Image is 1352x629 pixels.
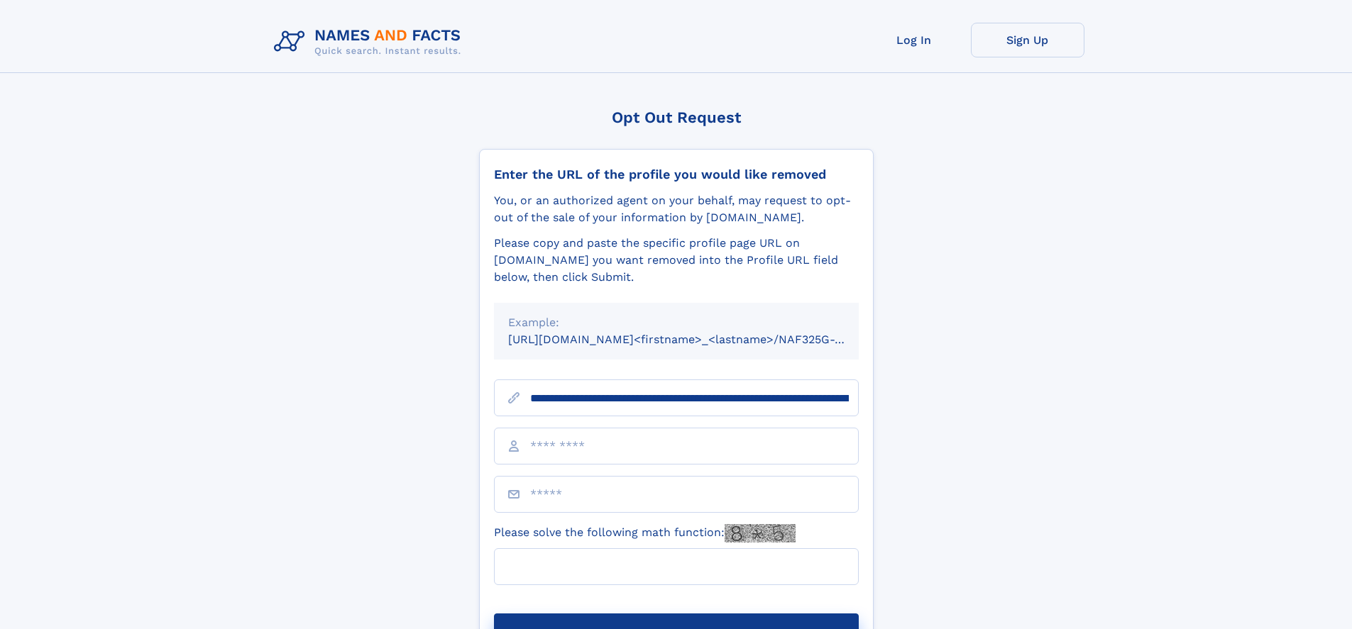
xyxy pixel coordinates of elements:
[971,23,1084,57] a: Sign Up
[508,333,886,346] small: [URL][DOMAIN_NAME]<firstname>_<lastname>/NAF325G-xxxxxxxx
[494,235,859,286] div: Please copy and paste the specific profile page URL on [DOMAIN_NAME] you want removed into the Pr...
[494,192,859,226] div: You, or an authorized agent on your behalf, may request to opt-out of the sale of your informatio...
[268,23,473,61] img: Logo Names and Facts
[494,524,796,542] label: Please solve the following math function:
[857,23,971,57] a: Log In
[508,314,845,331] div: Example:
[479,108,874,126] div: Opt Out Request
[494,167,859,182] div: Enter the URL of the profile you would like removed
